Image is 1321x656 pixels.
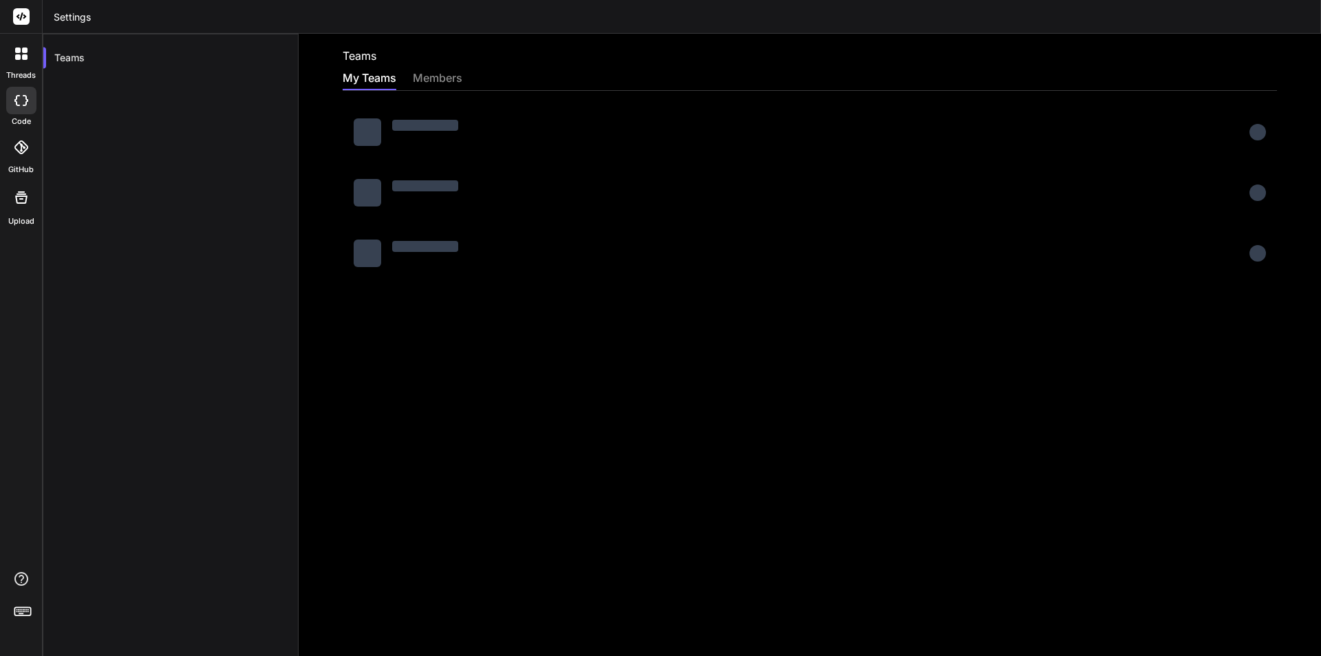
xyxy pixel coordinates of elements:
label: Upload [8,215,34,227]
div: Teams [43,43,298,73]
label: GitHub [8,164,34,176]
label: code [12,116,31,127]
label: threads [6,70,36,81]
h2: Teams [343,47,376,64]
div: members [413,70,462,89]
div: My Teams [343,70,396,89]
